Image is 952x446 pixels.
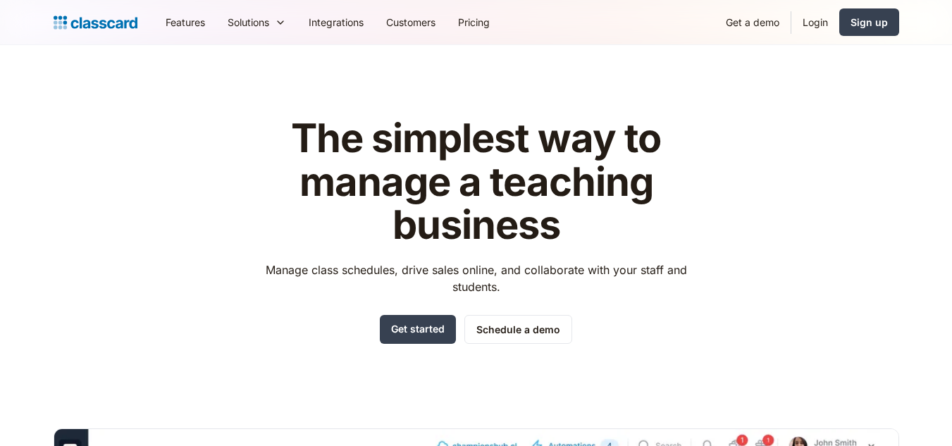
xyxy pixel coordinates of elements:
a: Integrations [297,6,375,38]
p: Manage class schedules, drive sales online, and collaborate with your staff and students. [252,261,700,295]
a: Get started [380,315,456,344]
a: Customers [375,6,447,38]
a: Features [154,6,216,38]
a: Sign up [839,8,899,36]
a: Login [791,6,839,38]
a: Schedule a demo [464,315,572,344]
a: Logo [54,13,137,32]
a: Pricing [447,6,501,38]
div: Sign up [851,15,888,30]
div: Solutions [228,15,269,30]
div: Solutions [216,6,297,38]
a: Get a demo [715,6,791,38]
h1: The simplest way to manage a teaching business [252,117,700,247]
